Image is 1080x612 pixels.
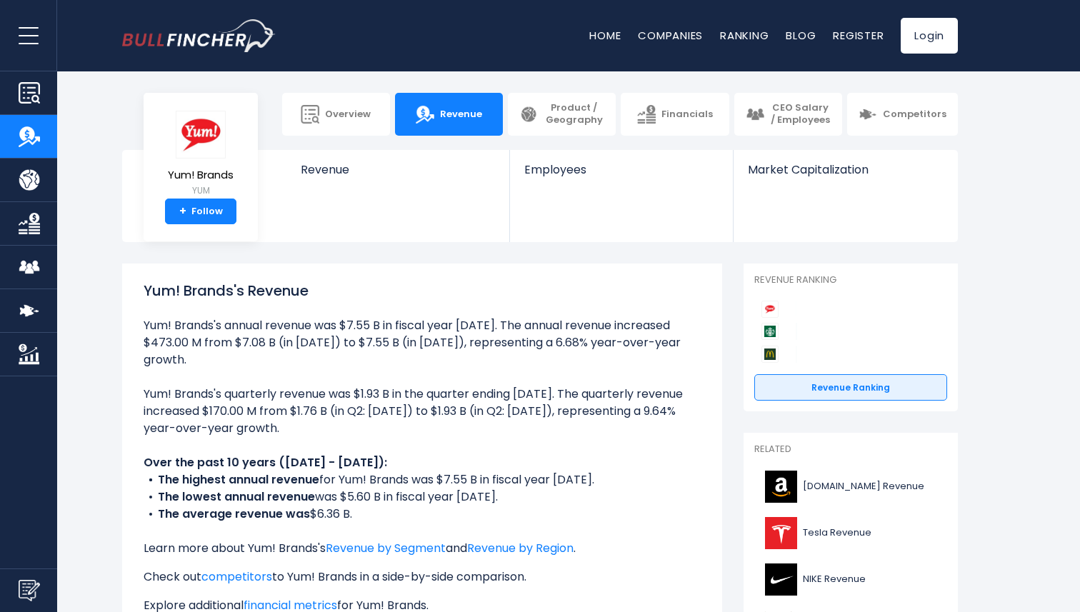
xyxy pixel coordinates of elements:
img: Starbucks Corporation competitors logo [761,323,779,340]
img: McDonald's Corporation competitors logo [761,346,779,363]
img: Yum! Brands competitors logo [761,301,779,318]
span: Financials [661,109,713,121]
b: The average revenue was [158,506,310,522]
img: TSLA logo [763,517,799,549]
li: for Yum! Brands was $7.55 B in fiscal year [DATE]. [144,471,701,488]
img: AMZN logo [763,471,799,503]
li: was $5.60 B in fiscal year [DATE]. [144,488,701,506]
h1: Yum! Brands's Revenue [144,280,701,301]
img: NKE logo [763,563,799,596]
span: Yum! Brands [168,169,234,181]
a: Employees [510,150,732,201]
a: Overview [282,93,390,136]
a: Competitors [847,93,958,136]
span: Revenue [301,163,496,176]
a: Revenue by Region [467,540,574,556]
span: Market Capitalization [748,163,942,176]
a: Go to homepage [122,19,276,52]
a: Financials [621,93,729,136]
p: Check out to Yum! Brands in a side-by-side comparison. [144,568,701,586]
a: Market Capitalization [734,150,956,201]
a: Ranking [720,28,769,43]
span: Employees [524,163,718,176]
span: Revenue [440,109,482,121]
a: Tesla Revenue [754,513,947,553]
a: Revenue [286,150,510,201]
li: $6.36 B. [144,506,701,523]
span: CEO Salary / Employees [770,102,831,126]
a: Register [833,28,884,43]
strong: + [179,205,186,218]
li: Yum! Brands's annual revenue was $7.55 B in fiscal year [DATE]. The annual revenue increased $473... [144,317,701,368]
b: The highest annual revenue [158,471,319,488]
p: Learn more about Yum! Brands's and . [144,540,701,557]
li: Yum! Brands's quarterly revenue was $1.93 B in the quarter ending [DATE]. The quarterly revenue i... [144,386,701,437]
p: Related [754,443,947,456]
a: Product / Geography [508,93,616,136]
small: YUM [168,184,234,197]
a: Revenue [395,93,503,136]
b: The lowest annual revenue [158,488,315,505]
a: Home [589,28,621,43]
a: NIKE Revenue [754,560,947,599]
a: Login [901,18,958,54]
a: Revenue by Segment [326,540,446,556]
b: Over the past 10 years ([DATE] - [DATE]): [144,454,387,471]
a: competitors [201,568,272,585]
a: Blog [786,28,816,43]
a: Yum! Brands YUM [167,110,234,199]
span: Competitors [883,109,946,121]
a: [DOMAIN_NAME] Revenue [754,467,947,506]
span: Overview [325,109,371,121]
a: Revenue Ranking [754,374,947,401]
img: bullfincher logo [122,19,276,52]
a: CEO Salary / Employees [734,93,842,136]
a: +Follow [165,199,236,224]
a: Companies [638,28,703,43]
span: Product / Geography [544,102,604,126]
p: Revenue Ranking [754,274,947,286]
